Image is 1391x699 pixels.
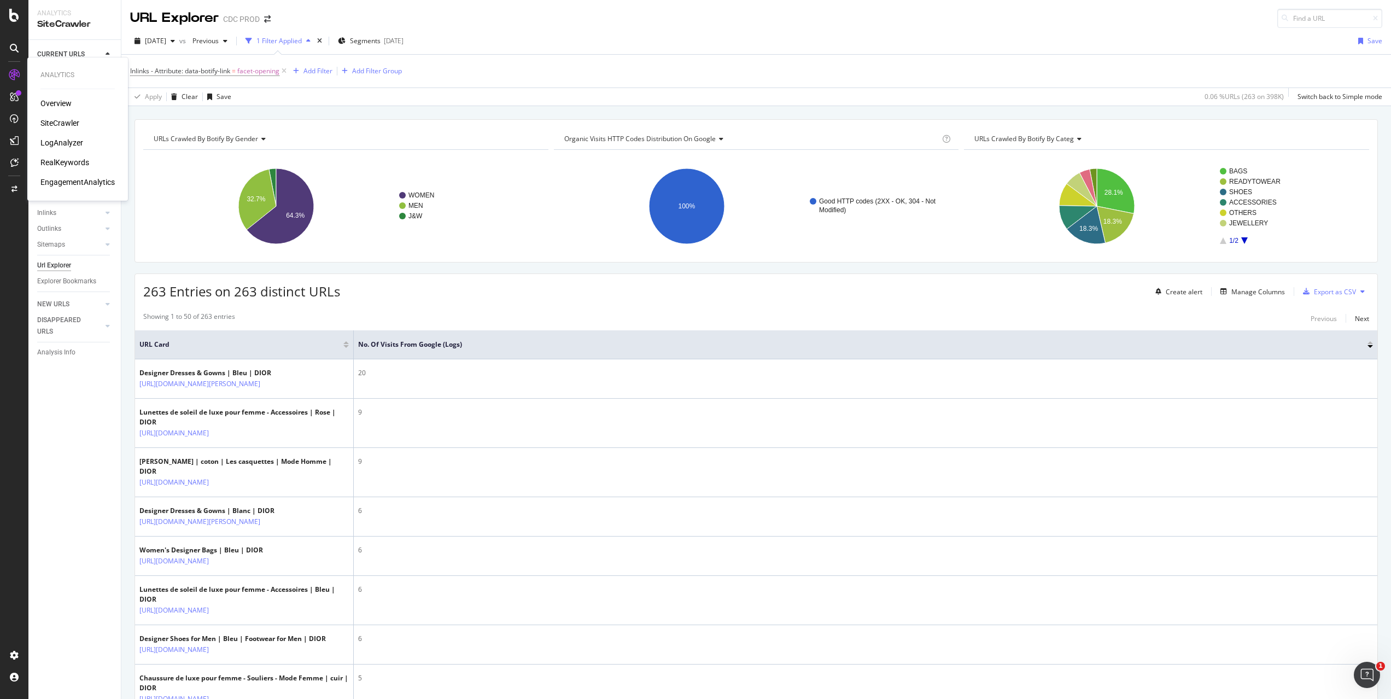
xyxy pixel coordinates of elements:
div: Analytics [37,9,112,18]
span: No. of Visits from Google (Logs) [358,340,1351,349]
span: Previous [188,36,219,45]
h4: Organic Visits HTTP Codes Distribution on google [562,130,940,148]
button: Clear [167,88,198,106]
div: Inlinks [37,207,56,219]
div: 0.06 % URLs ( 263 on 398K ) [1205,92,1284,101]
div: Save [1367,36,1382,45]
svg: A chart. [554,159,959,254]
div: Sitemaps [37,239,65,251]
span: URLs Crawled By Botify By categ [974,134,1074,143]
div: CURRENT URLS [37,49,85,60]
svg: A chart. [964,159,1369,254]
span: Segments [350,36,381,45]
div: Outlinks [37,223,61,235]
button: Previous [1311,312,1337,325]
div: 5 [358,673,1373,683]
a: [URL][DOMAIN_NAME] [139,477,209,488]
div: Lunettes de soleil de luxe pour femme - Accessoires | Rose | DIOR [139,407,349,427]
a: [URL][DOMAIN_NAME][PERSON_NAME] [139,516,260,527]
a: Url Explorer [37,260,113,271]
button: Export as CSV [1299,283,1356,300]
div: 9 [358,407,1373,417]
div: URL Explorer [130,9,219,27]
a: [URL][DOMAIN_NAME] [139,556,209,567]
span: vs [179,36,188,45]
button: Add Filter [289,65,332,78]
h4: URLs Crawled By Botify By categ [972,130,1359,148]
div: 20 [358,368,1373,378]
span: URLs Crawled By Botify By gender [154,134,258,143]
button: Segments[DATE] [334,32,408,50]
div: Apply [145,92,162,101]
div: SiteCrawler [40,118,79,129]
div: NEW URLS [37,299,69,310]
button: Apply [130,88,162,106]
text: JEWELLERY [1229,219,1268,227]
div: arrow-right-arrow-left [264,15,271,23]
div: Switch back to Simple mode [1298,92,1382,101]
a: RealKeywords [40,157,89,168]
text: ACCESSORIES [1229,199,1277,206]
div: Add Filter [303,66,332,75]
text: 64.3% [286,212,305,219]
div: Women's Designer Bags | Bleu | DIOR [139,545,263,555]
div: 6 [358,634,1373,644]
a: CURRENT URLS [37,49,102,60]
text: 28.1% [1104,189,1123,196]
a: NEW URLS [37,299,102,310]
button: Add Filter Group [337,65,402,78]
text: Good HTTP codes (2XX - OK, 304 - Not [819,197,936,205]
div: Add Filter Group [352,66,402,75]
a: [URL][DOMAIN_NAME] [139,644,209,655]
span: Organic Visits HTTP Codes Distribution on google [564,134,716,143]
h4: URLs Crawled By Botify By gender [151,130,539,148]
div: Designer Dresses & Gowns | Bleu | DIOR [139,368,308,378]
div: Clear [182,92,198,101]
div: SiteCrawler [37,18,112,31]
span: Inlinks - Attribute: data-botify-link [130,66,230,75]
div: 6 [358,506,1373,516]
div: 6 [358,585,1373,595]
div: [PERSON_NAME] | coton | Les casquettes | Mode Homme | DIOR [139,457,349,476]
div: Analysis Info [37,347,75,358]
text: READYTOWEAR [1229,178,1281,185]
iframe: Intercom live chat [1354,662,1380,688]
div: Next [1355,314,1369,323]
text: 18.3% [1103,218,1122,225]
div: 1 Filter Applied [256,36,302,45]
a: Analysis Info [37,347,113,358]
div: EngagementAnalytics [40,177,115,188]
svg: A chart. [143,159,548,254]
a: Outlinks [37,223,102,235]
text: WOMEN [408,191,434,199]
button: Next [1355,312,1369,325]
text: Modified) [819,206,846,214]
div: 9 [358,457,1373,467]
button: Manage Columns [1216,285,1285,298]
button: Save [203,88,231,106]
a: DISAPPEARED URLS [37,314,102,337]
text: MEN [408,202,423,209]
text: 18.3% [1079,225,1098,232]
text: 1/2 [1229,237,1238,244]
span: 1 [1376,662,1385,671]
a: [URL][DOMAIN_NAME] [139,605,209,616]
div: Designer Dresses & Gowns | Blanc | DIOR [139,506,308,516]
button: 1 Filter Applied [241,32,315,50]
span: URL Card [139,340,341,349]
span: 263 Entries on 263 distinct URLs [143,282,340,300]
span: 2025 Aug. 15th [145,36,166,45]
div: Explorer Bookmarks [37,276,96,287]
div: Save [217,92,231,101]
div: Overview [40,98,72,109]
div: times [315,36,324,46]
input: Find a URL [1277,9,1382,28]
div: 6 [358,545,1373,555]
text: SHOES [1229,188,1252,196]
text: 100% [678,202,695,210]
a: LogAnalyzer [40,137,83,148]
div: Showing 1 to 50 of 263 entries [143,312,235,325]
a: Inlinks [37,207,102,219]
